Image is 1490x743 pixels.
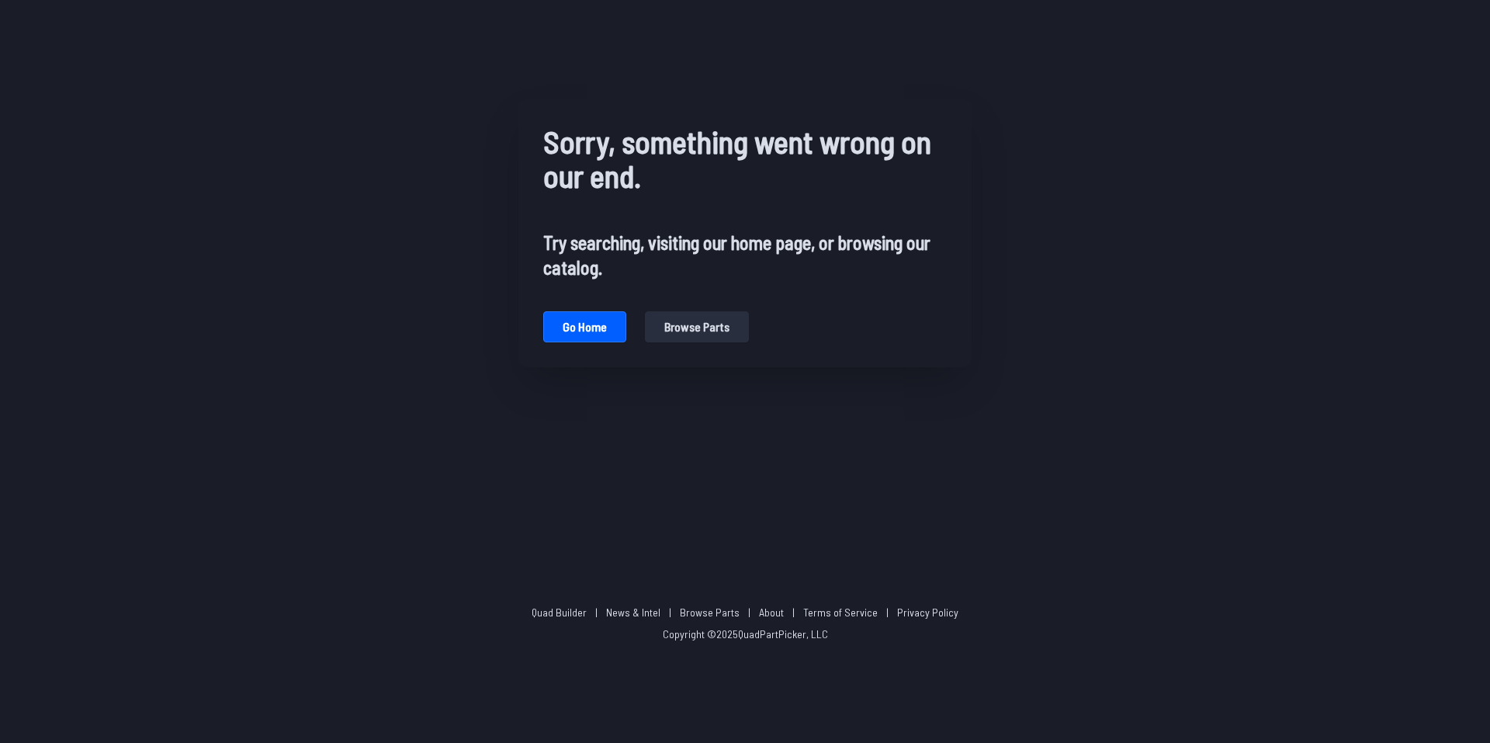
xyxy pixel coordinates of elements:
a: News & Intel [606,606,660,619]
a: About [759,606,784,619]
button: Browse parts [645,311,749,342]
a: Terms of Service [803,606,878,619]
a: Privacy Policy [897,606,958,619]
p: Copyright © 2025 QuadPartPicker, LLC [663,627,828,642]
h2: Try searching, visiting our home page, or browsing our catalog. [543,231,947,280]
a: Browse Parts [680,606,740,619]
button: Go home [543,311,626,342]
h1: Sorry, something went wrong on our end. [543,124,947,193]
p: | | | | | [525,605,965,620]
a: Quad Builder [532,606,587,619]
